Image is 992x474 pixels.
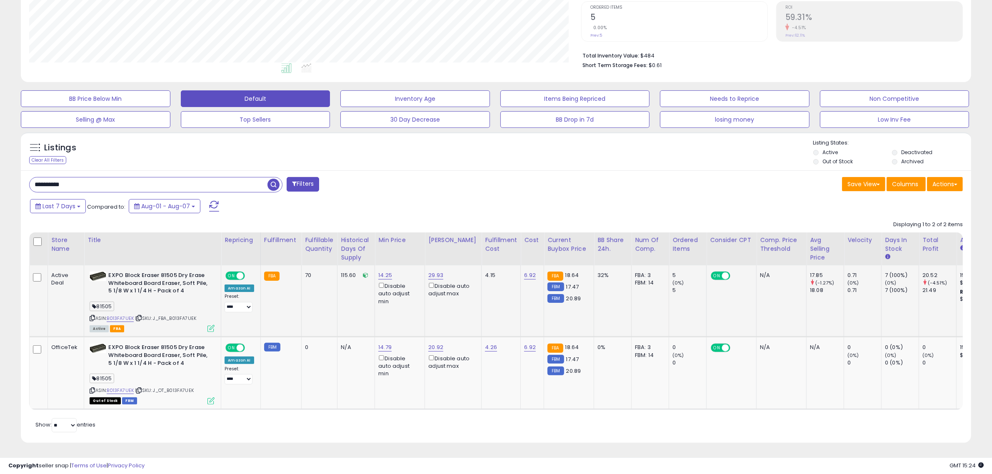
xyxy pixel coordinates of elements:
[760,272,800,279] div: N/A
[660,111,810,128] button: losing money
[582,50,957,60] li: $484
[227,344,237,352] span: ON
[341,272,368,279] div: 115.60
[635,279,662,287] div: FBM: 14
[107,387,134,394] a: B013FA7UEK
[135,315,196,322] span: | SKU: J_FBA_B013FA7UEK
[547,272,563,281] small: FBA
[885,253,890,261] small: Days In Stock.
[71,462,107,469] a: Terms of Use
[21,90,170,107] button: BB Price Below Min
[122,397,137,404] span: FBM
[108,272,210,297] b: EXPO Block Eraser 81505 Dry Erase Whiteboard Board Eraser, Soft Pile, 5 1/8 W x 1 1/4 H - Pack of 4
[635,344,662,351] div: FBA: 3
[847,352,859,359] small: (0%)
[485,343,497,352] a: 4.26
[922,236,953,253] div: Total Profit
[660,90,810,107] button: Needs to Reprice
[90,344,106,353] img: 41+dMJfclEL._SL40_.jpg
[225,294,254,312] div: Preset:
[524,271,536,279] a: 6.92
[847,236,878,244] div: Velocity
[847,272,881,279] div: 0.71
[42,202,75,210] span: Last 7 Days
[428,281,475,297] div: Disable auto adjust max
[485,236,517,253] div: Fulfillment Cost
[597,272,625,279] div: 32%
[30,199,86,213] button: Last 7 Days
[566,283,579,291] span: 17.47
[90,397,121,404] span: All listings that are currently out of stock and unavailable for purchase on Amazon
[901,158,924,165] label: Archived
[90,325,109,332] span: All listings currently available for purchase on Amazon
[341,236,371,262] div: Historical Days Of Supply
[885,287,919,294] div: 7 (100%)
[672,359,706,367] div: 0
[305,272,331,279] div: 70
[927,177,963,191] button: Actions
[785,12,962,24] h2: 59.31%
[428,343,443,352] a: 20.92
[90,272,106,281] img: 41+dMJfclEL._SL40_.jpg
[244,344,257,352] span: OFF
[760,344,800,351] div: N/A
[822,158,853,165] label: Out of Stock
[847,359,881,367] div: 0
[928,279,947,286] small: (-4.51%)
[901,149,932,156] label: Deactivated
[90,302,114,311] span: 81505
[8,462,39,469] strong: Copyright
[810,236,840,262] div: Avg Selling Price
[810,272,844,279] div: 17.85
[847,287,881,294] div: 0.71
[597,344,625,351] div: 0%
[950,462,984,469] span: 2025-08-15 15:24 GMT
[51,272,77,287] div: Active Deal
[885,272,919,279] div: 7 (100%)
[225,366,254,385] div: Preset:
[90,272,215,331] div: ASIN:
[760,236,803,253] div: Comp. Price Threshold
[582,52,639,59] b: Total Inventory Value:
[547,344,563,353] small: FBA
[672,279,684,286] small: (0%)
[87,203,125,211] span: Compared to:
[428,354,475,370] div: Disable auto adjust max
[672,287,706,294] div: 5
[378,343,392,352] a: 14.79
[264,272,280,281] small: FBA
[922,272,956,279] div: 20.52
[305,236,334,253] div: Fulfillable Quantity
[885,359,919,367] div: 0 (0%)
[110,325,124,332] span: FBA
[893,221,963,229] div: Displaying 1 to 2 of 2 items
[582,62,647,69] b: Short Term Storage Fees:
[90,374,114,383] span: 81505
[590,12,767,24] h2: 5
[922,287,956,294] div: 21.49
[785,5,962,10] span: ROI
[810,344,837,351] div: N/A
[524,343,536,352] a: 6.92
[822,149,838,156] label: Active
[428,271,443,279] a: 29.93
[635,352,662,359] div: FBM: 14
[815,279,834,286] small: (-1.27%)
[635,236,665,253] div: Num of Comp.
[225,236,257,244] div: Repricing
[565,271,579,279] span: 18.64
[892,180,918,188] span: Columns
[500,90,650,107] button: Items Being Repriced
[712,344,722,352] span: ON
[789,25,806,31] small: -4.51%
[885,279,897,286] small: (0%)
[547,355,564,364] small: FBM
[810,287,844,294] div: 18.08
[547,282,564,291] small: FBM
[547,367,564,375] small: FBM
[51,236,80,253] div: Store Name
[922,352,934,359] small: (0%)
[341,344,368,351] div: N/A
[820,90,970,107] button: Non Competitive
[264,343,280,352] small: FBM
